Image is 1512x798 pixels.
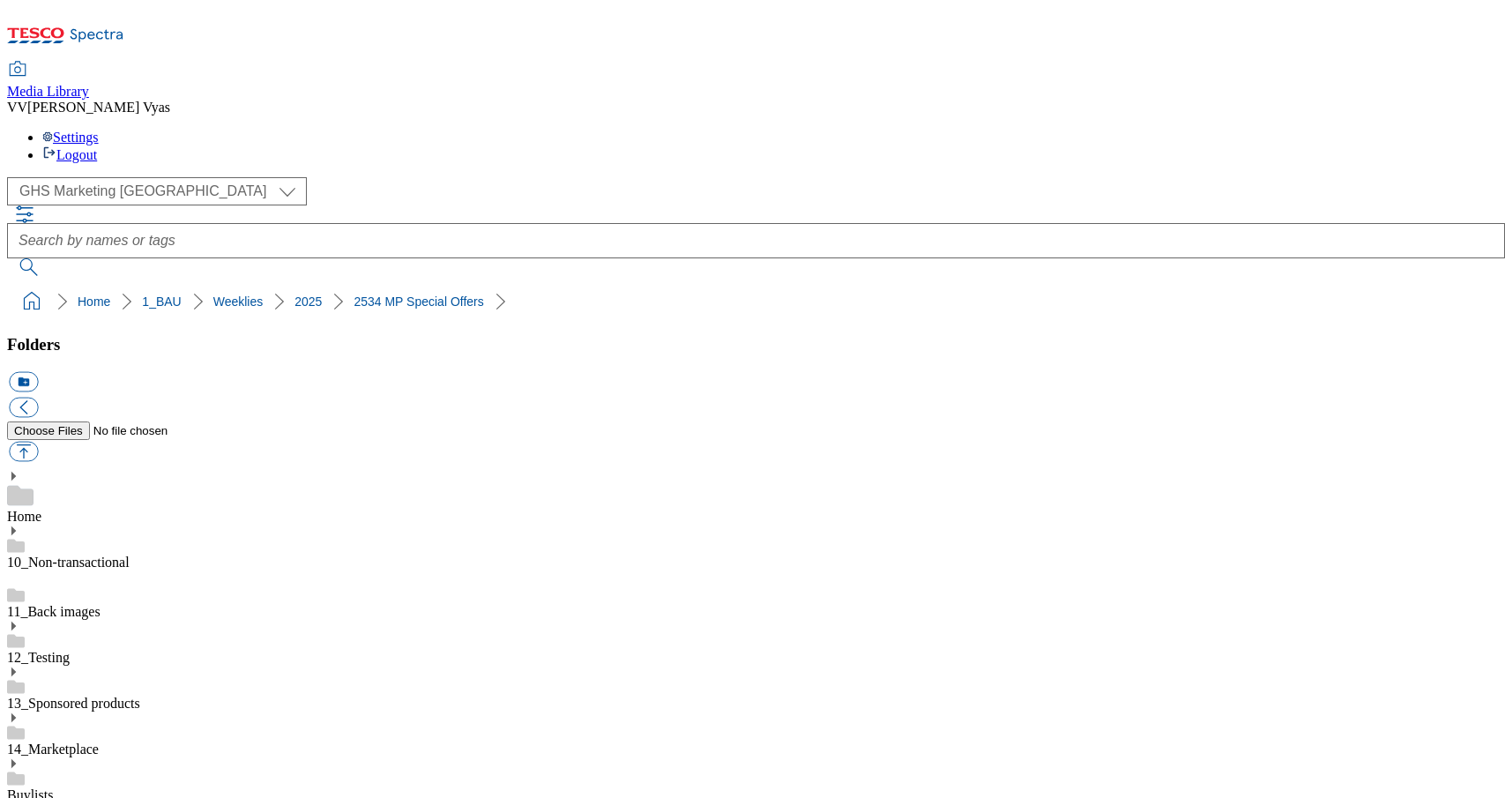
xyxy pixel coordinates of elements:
[7,604,101,619] a: 11_Back images
[7,650,70,665] a: 12_Testing
[7,742,99,757] a: 14_Marketplace
[7,100,27,115] span: VV
[213,295,264,309] a: Weeklies
[7,63,89,100] a: Media Library
[7,285,1505,318] nav: breadcrumb
[354,295,483,309] a: 2534 MP Special Offers
[142,295,181,309] a: 1_BAU
[42,130,99,145] a: Settings
[18,287,46,316] a: home
[7,509,41,524] a: Home
[294,295,322,309] a: 2025
[42,147,97,162] a: Logout
[7,555,130,570] a: 10_Non-transactional
[7,696,140,711] a: 13_Sponsored products
[7,223,1505,258] input: Search by names or tags
[27,100,170,115] span: [PERSON_NAME] Vyas
[7,335,1505,354] h3: Folders
[7,84,89,99] span: Media Library
[78,295,110,309] a: Home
